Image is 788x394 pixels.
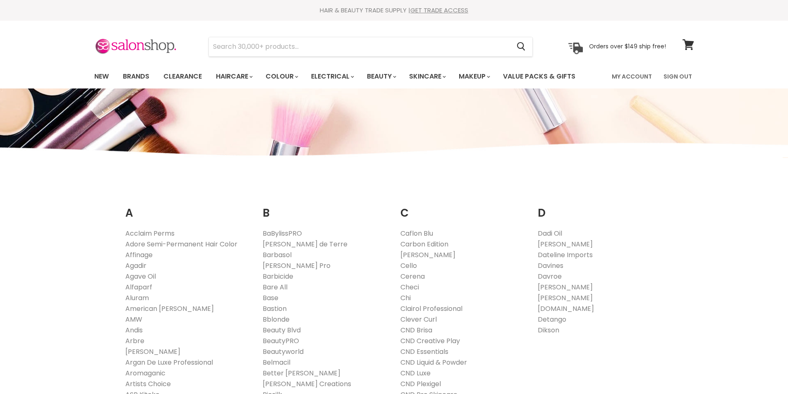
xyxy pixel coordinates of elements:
[157,68,208,85] a: Clearance
[400,293,411,303] a: Chi
[263,347,304,356] a: Beautyworld
[538,315,566,324] a: Detango
[538,229,562,238] a: Dadi Oil
[400,315,437,324] a: Clever Curl
[125,358,213,367] a: Argan De Luxe Professional
[263,250,292,260] a: Barbasol
[125,272,156,281] a: Agave Oil
[538,261,563,270] a: Davines
[208,37,533,57] form: Product
[84,6,704,14] div: HAIR & BEAUTY TRADE SUPPLY |
[538,325,559,335] a: Dikson
[538,304,594,313] a: [DOMAIN_NAME]
[263,368,340,378] a: Better [PERSON_NAME]
[263,336,299,346] a: BeautyPRO
[400,379,441,389] a: CND Plexigel
[259,68,303,85] a: Colour
[125,368,165,378] a: Aromaganic
[400,336,460,346] a: CND Creative Play
[263,325,301,335] a: Beauty Blvd
[117,68,156,85] a: Brands
[538,293,593,303] a: [PERSON_NAME]
[538,239,593,249] a: [PERSON_NAME]
[125,336,144,346] a: Arbre
[510,37,532,56] button: Search
[263,261,331,270] a: [PERSON_NAME] Pro
[400,282,419,292] a: Checi
[589,43,666,50] p: Orders over $149 ship free!
[263,239,347,249] a: [PERSON_NAME] de Terre
[125,347,180,356] a: [PERSON_NAME]
[125,282,152,292] a: Alfaparf
[263,358,290,367] a: Belmacil
[125,293,149,303] a: Aluram
[453,68,495,85] a: Makeup
[125,304,214,313] a: American [PERSON_NAME]
[400,368,431,378] a: CND Luxe
[263,229,302,238] a: BaBylissPRO
[607,68,657,85] a: My Account
[88,64,594,88] ul: Main menu
[497,68,582,85] a: Value Packs & Gifts
[538,194,663,222] h2: D
[125,379,171,389] a: Artists Choice
[263,194,388,222] h2: B
[305,68,359,85] a: Electrical
[361,68,401,85] a: Beauty
[263,293,278,303] a: Base
[400,261,417,270] a: Cello
[125,325,143,335] a: Andis
[400,347,448,356] a: CND Essentials
[400,358,467,367] a: CND Liquid & Powder
[400,304,462,313] a: Clairol Professional
[125,229,175,238] a: Acclaim Perms
[263,315,290,324] a: Bblonde
[400,229,433,238] a: Caflon Blu
[538,272,562,281] a: Davroe
[400,325,432,335] a: CND Brisa
[263,282,287,292] a: Bare All
[400,194,526,222] h2: C
[125,194,251,222] h2: A
[538,282,593,292] a: [PERSON_NAME]
[210,68,258,85] a: Haircare
[538,250,593,260] a: Dateline Imports
[125,250,153,260] a: Affinage
[125,239,237,249] a: Adore Semi-Permanent Hair Color
[263,379,351,389] a: [PERSON_NAME] Creations
[263,304,287,313] a: Bastion
[410,6,468,14] a: GET TRADE ACCESS
[209,37,510,56] input: Search
[400,272,425,281] a: Cerena
[403,68,451,85] a: Skincare
[125,315,142,324] a: AMW
[659,68,697,85] a: Sign Out
[125,261,146,270] a: Agadir
[88,68,115,85] a: New
[263,272,293,281] a: Barbicide
[400,250,455,260] a: [PERSON_NAME]
[400,239,448,249] a: Carbon Edition
[84,64,704,88] nav: Main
